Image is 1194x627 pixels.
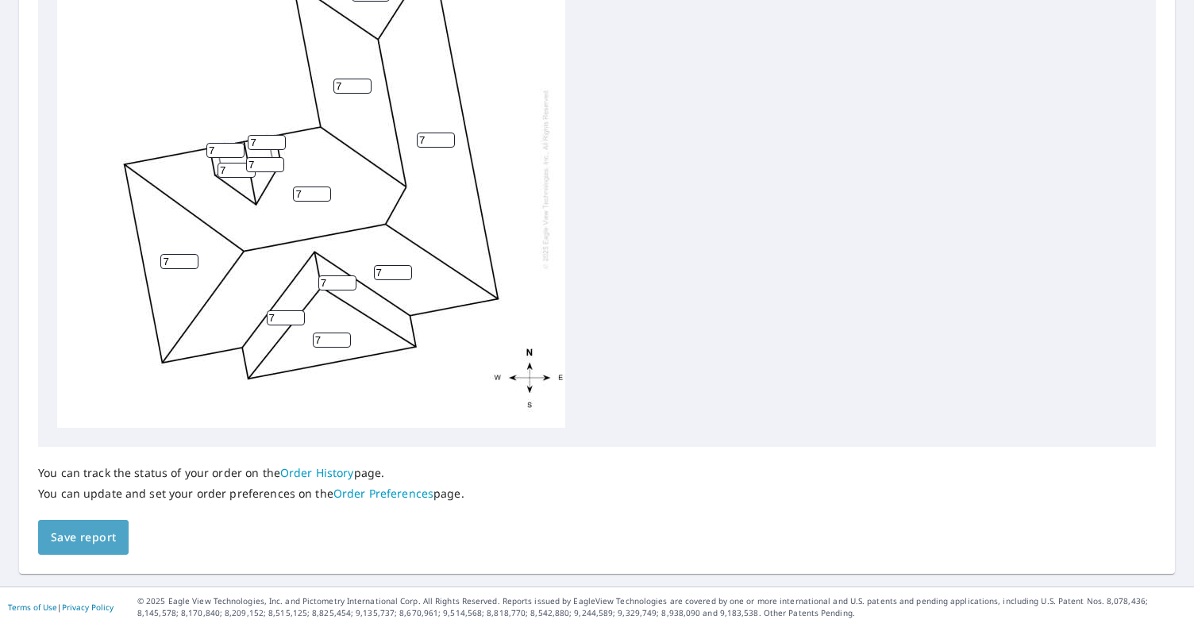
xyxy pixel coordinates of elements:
a: Terms of Use [8,602,57,613]
p: You can update and set your order preferences on the page. [38,487,464,501]
p: You can track the status of your order on the page. [38,466,464,480]
button: Save report [38,520,129,556]
a: Order Preferences [333,486,433,501]
a: Order History [280,465,354,480]
a: Privacy Policy [62,602,114,613]
p: | [8,602,114,612]
p: © 2025 Eagle View Technologies, Inc. and Pictometry International Corp. All Rights Reserved. Repo... [137,595,1186,619]
span: Save report [51,528,116,548]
